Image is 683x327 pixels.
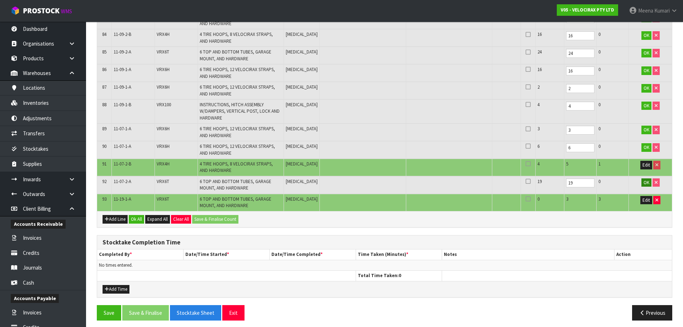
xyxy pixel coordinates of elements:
[157,161,170,167] span: VRX4H
[641,178,651,187] button: OK
[598,31,601,37] span: 0
[642,197,650,203] span: Edit
[356,249,442,260] th: Time Taken (Minutes)
[644,85,649,91] span: OK
[145,215,170,224] button: Expand All
[114,196,131,202] span: 11-19-1-A
[200,178,271,191] span: 6 TOP AND BOTTOM TUBES, GARAGE MOUNT, AND HARDWARE
[286,31,318,37] span: [MEDICAL_DATA]
[644,179,649,186] span: OK
[286,49,318,55] span: [MEDICAL_DATA]
[102,102,106,108] span: 88
[200,31,273,44] span: 4 TIRE HOOPS, 8 VELOCIRAX STRAPS, AND HARDWARE
[114,84,131,90] span: 11-09-1-A
[286,196,318,202] span: [MEDICAL_DATA]
[114,178,131,184] span: 11-07-2-A
[641,31,651,40] button: OK
[286,161,318,167] span: [MEDICAL_DATA]
[286,102,318,108] span: [MEDICAL_DATA]
[183,249,269,260] th: Date/Time Started
[641,66,651,75] button: OK
[641,126,651,134] button: OK
[97,260,672,270] td: No times entered.
[200,102,280,121] span: INSTRUCTIONS, HITCH ASSEMBLY W/DAMPERS, VERTICAL POST, LOCK AND HARDWARE
[103,285,129,294] button: Add Time
[103,239,667,246] h3: Stocktake Completion Time
[286,143,318,149] span: [MEDICAL_DATA]
[537,102,540,108] span: 4
[654,7,670,14] span: Kumari
[157,102,171,108] span: VRX100
[598,66,601,73] span: 0
[537,49,542,55] span: 24
[537,31,542,37] span: 16
[97,249,183,260] th: Completed By
[157,196,169,202] span: VRX6T
[537,66,542,73] span: 16
[171,215,191,224] button: Clear All
[537,196,540,202] span: 0
[200,84,275,97] span: 6 TIRE HOOPS, 12 VELOCIRAX STRAPS, AND HARDWARE
[103,215,128,224] button: Add Line
[566,126,594,135] input: Qty
[537,126,540,132] span: 3
[644,50,649,56] span: OK
[598,178,601,184] span: 0
[644,67,649,74] span: OK
[114,31,131,37] span: 11-09-2-B
[598,84,601,90] span: 0
[537,84,540,90] span: 2
[286,126,318,132] span: [MEDICAL_DATA]
[638,7,653,14] span: Meena
[114,161,131,167] span: 11-07-2-B
[442,249,615,260] th: Notes
[641,102,651,110] button: OK
[200,161,273,173] span: 4 TIRE HOOPS, 8 VELOCIRAX STRAPS, AND HARDWARE
[157,143,170,149] span: VRX6H
[122,305,169,321] button: Save & Finalise
[114,143,131,149] span: 11-07-1-A
[102,31,106,37] span: 84
[566,66,594,75] input: Qty
[557,4,618,16] a: V05 - VELOCIRAX PTY LTD
[566,143,594,152] input: Qty
[286,66,318,73] span: [MEDICAL_DATA]
[200,143,275,156] span: 6 TIRE HOOPS, 12 VELOCIRAX STRAPS, AND HARDWARE
[61,8,72,15] small: WMS
[641,143,651,152] button: OK
[356,271,442,281] th: Total Time Taken:
[102,66,106,73] span: 86
[566,196,568,202] span: 3
[632,305,672,321] button: Previous
[23,6,60,15] span: ProStock
[598,126,601,132] span: 0
[157,49,169,55] span: VRX6T
[537,143,540,149] span: 6
[640,161,652,169] button: Edit
[566,84,594,93] input: Qty
[598,161,601,167] span: 1
[11,294,59,303] span: Accounts Payable
[157,178,169,184] span: VRX6T
[102,161,106,167] span: 91
[566,102,594,111] input: Qty
[537,161,540,167] span: 4
[114,102,131,108] span: 11-09-1-B
[286,178,318,184] span: [MEDICAL_DATA]
[640,196,652,205] button: Edit
[102,143,106,149] span: 90
[270,249,356,260] th: Date/Time Completed
[200,49,271,61] span: 6 TOP AND BOTTOM TUBES, GARAGE MOUNT, AND HARDWARE
[157,66,170,73] span: VRX6H
[157,31,170,37] span: VRX4H
[286,84,318,90] span: [MEDICAL_DATA]
[644,127,649,133] span: OK
[598,102,601,108] span: 0
[102,126,106,132] span: 89
[147,216,168,222] span: Expand All
[200,196,271,209] span: 6 TOP AND BOTTOM TUBES, GARAGE MOUNT, AND HARDWARE
[537,178,542,184] span: 19
[598,49,601,55] span: 0
[114,66,131,73] span: 11-09-1-A
[222,305,245,321] button: Exit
